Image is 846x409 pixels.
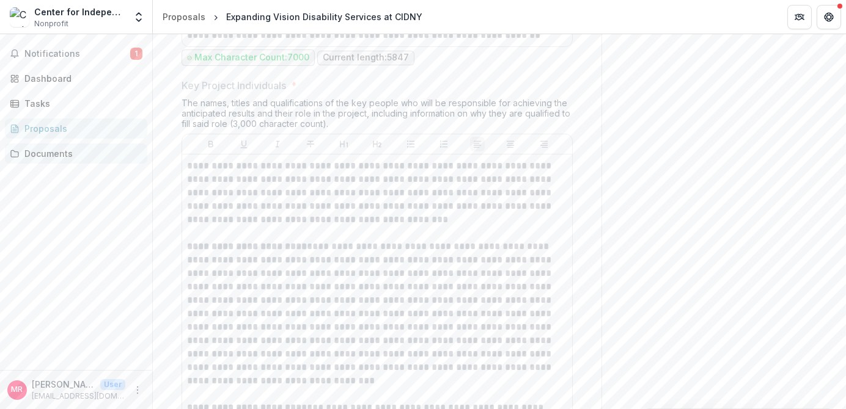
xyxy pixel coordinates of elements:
[158,8,210,26] a: Proposals
[5,118,147,139] a: Proposals
[182,78,286,93] p: Key Project Individuals
[10,7,29,27] img: Center for Independence of the Disabled, New York
[787,5,812,29] button: Partners
[537,137,551,151] button: Align Right
[5,68,147,89] a: Dashboard
[370,137,384,151] button: Heading 2
[204,137,218,151] button: Bold
[163,10,205,23] div: Proposals
[24,97,138,110] div: Tasks
[194,52,309,63] p: Max Character Count: 7000
[32,378,95,391] p: [PERSON_NAME]
[24,49,130,59] span: Notifications
[5,44,147,63] button: Notifications1
[237,137,251,151] button: Underline
[817,5,841,29] button: Get Help
[32,391,125,402] p: [EMAIL_ADDRESS][DOMAIN_NAME]
[182,98,573,134] div: The names, titles and qualifications of the key people who will be responsible for achieving the ...
[337,137,351,151] button: Heading 1
[34,18,68,29] span: Nonprofit
[158,8,427,26] nav: breadcrumb
[130,5,147,29] button: Open entity switcher
[12,386,23,394] div: Maite Reyes-Coles
[303,137,318,151] button: Strike
[403,137,418,151] button: Bullet List
[503,137,518,151] button: Align Center
[24,147,138,160] div: Documents
[5,143,147,164] a: Documents
[323,52,409,63] p: Current length: 5847
[130,383,145,397] button: More
[5,93,147,114] a: Tasks
[270,137,285,151] button: Italicize
[100,379,125,390] p: User
[24,72,138,85] div: Dashboard
[436,137,451,151] button: Ordered List
[34,5,125,18] div: Center for Independence of the Disabled, [US_STATE]
[130,48,142,60] span: 1
[24,122,138,135] div: Proposals
[226,10,422,23] div: Expanding Vision Disability Services at CIDNY
[470,137,485,151] button: Align Left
